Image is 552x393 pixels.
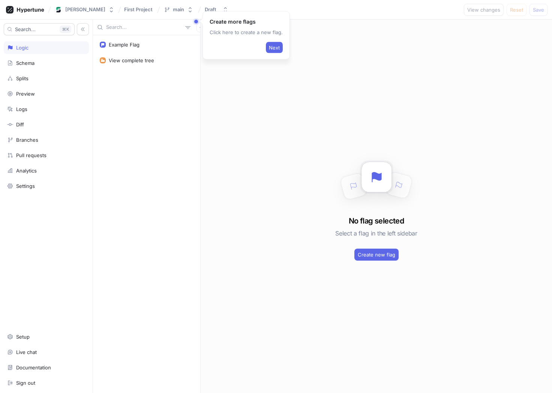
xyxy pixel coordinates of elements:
[55,6,62,13] img: User
[60,25,71,33] div: K
[354,249,399,261] button: Create new flag
[464,4,504,16] button: View changes
[335,226,417,240] h5: Select a flag in the left sidebar
[205,6,216,13] div: Draft
[124,7,153,12] span: First Project
[16,168,37,174] div: Analytics
[16,364,51,370] div: Documentation
[109,57,154,63] div: View complete tree
[16,91,35,97] div: Preview
[510,7,523,12] span: Reset
[16,45,28,51] div: Logic
[507,4,526,16] button: Reset
[349,215,404,226] h3: No flag selected
[16,60,34,66] div: Schema
[202,3,231,16] button: Draft
[16,106,27,112] div: Logs
[16,137,38,143] div: Branches
[16,334,30,340] div: Setup
[16,380,35,386] div: Sign out
[16,183,35,189] div: Settings
[52,3,117,16] button: User[PERSON_NAME]
[16,75,28,81] div: Splits
[15,27,36,31] span: Search...
[467,7,500,12] span: View changes
[533,7,544,12] span: Save
[16,152,46,158] div: Pull requests
[16,349,37,355] div: Live chat
[173,6,184,13] div: main
[4,23,75,35] button: Search...K
[109,42,139,48] div: Example Flag
[16,121,24,127] div: Diff
[65,6,105,13] div: [PERSON_NAME]
[4,361,89,374] a: Documentation
[358,252,395,257] span: Create new flag
[161,3,196,16] button: main
[529,4,547,16] button: Save
[106,24,182,31] input: Search...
